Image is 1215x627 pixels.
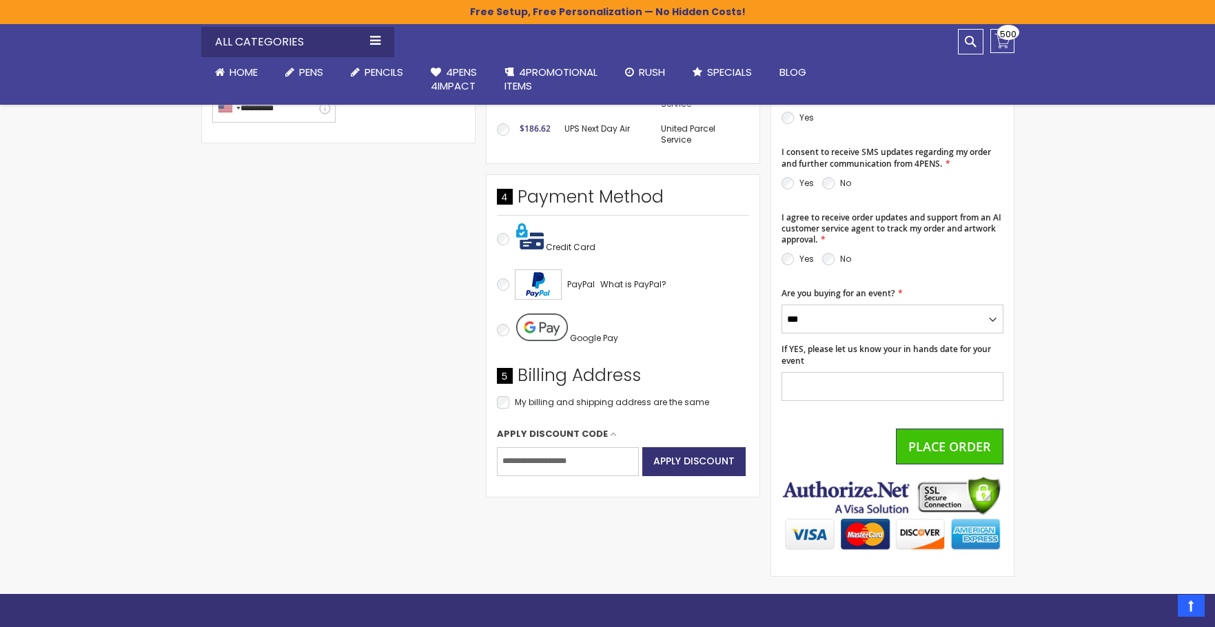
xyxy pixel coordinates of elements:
span: Apply Discount Code [497,428,608,440]
span: Place Order [908,438,991,455]
a: Blog [766,57,820,88]
label: No [840,177,851,189]
span: $186.62 [520,123,551,134]
span: 4PROMOTIONAL ITEMS [504,65,598,93]
a: Pencils [337,57,417,88]
span: Rush [639,65,665,79]
a: Rush [611,57,679,88]
div: Billing Address [497,364,749,394]
span: Credit Card [546,241,595,253]
span: PayPal [567,278,595,290]
span: Google Pay [570,332,618,344]
div: Payment Method [497,185,749,216]
td: UPS Next Day Air [558,116,655,152]
span: What is PayPal? [600,278,666,290]
span: If YES, please let us know your in hands date for your event [782,343,991,366]
label: Yes [799,177,814,189]
span: 500 [1000,28,1017,41]
a: What is PayPal? [600,276,666,293]
label: Yes [799,253,814,265]
a: Home [201,57,272,88]
span: Pencils [365,65,403,79]
button: Apply Discount [642,447,746,476]
a: Top [1178,595,1205,617]
button: Place Order [896,429,1003,464]
span: Home [229,65,258,79]
label: Yes [799,112,814,123]
span: I consent to receive SMS updates regarding my order and further communication from 4PENS. [782,146,991,169]
a: 500 [990,29,1014,53]
a: 4Pens4impact [417,57,491,102]
span: I agree to receive order updates and support from an AI customer service agent to track my order ... [782,212,1001,245]
span: Blog [779,65,806,79]
a: Pens [272,57,337,88]
span: Apply Discount [653,454,735,468]
td: United Parcel Service [654,116,748,152]
span: Are you buying for an event? [782,287,895,299]
img: Acceptance Mark [515,269,562,300]
img: Pay with Google Pay [516,313,568,341]
span: My billing and shipping address are the same [515,396,709,408]
label: No [840,253,851,265]
span: Pens [299,65,323,79]
img: Pay with credit card [516,223,544,250]
a: Specials [679,57,766,88]
div: United States: +1 [213,94,245,122]
span: 4Pens 4impact [431,65,477,93]
a: 4PROMOTIONALITEMS [491,57,611,102]
span: Specials [707,65,752,79]
div: All Categories [201,27,394,57]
